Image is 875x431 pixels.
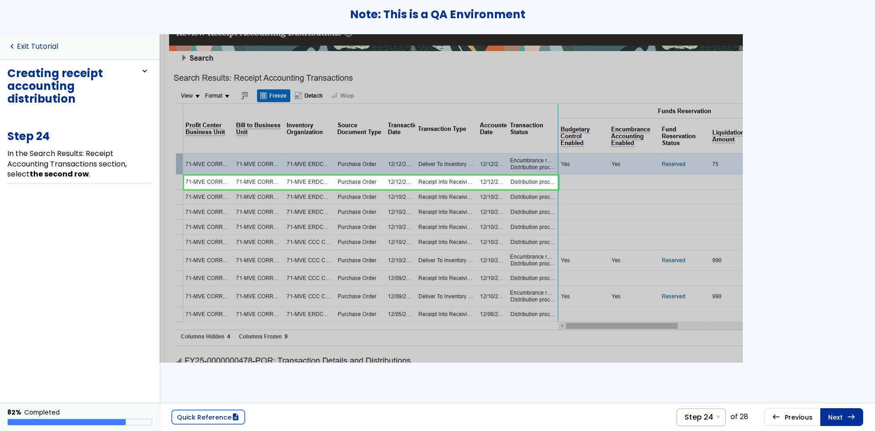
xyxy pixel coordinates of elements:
a: westPrevious [764,408,820,426]
div: 82% [7,409,21,416]
span: Step 24 [685,413,713,421]
iframe: Tutorial [160,34,743,363]
span: Select Step [676,408,726,426]
div: of 28 [731,413,748,421]
a: Nexteast [820,408,863,426]
span: In the Search Results: Receipt Accounting Transactions section, select . [7,148,127,179]
div: Completed [24,409,60,416]
span: navigate_before [7,42,17,51]
h3: Step 24 [7,129,152,144]
span: description [232,413,240,421]
span: east [847,413,855,421]
a: navigate_beforeExit Tutorial [7,42,58,51]
b: the second row [30,169,89,179]
span: expand_more [140,67,149,76]
span: west [772,413,780,421]
a: Quick Referencedescription [171,410,245,425]
h3: Creating receipt accounting distribution [7,67,140,105]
